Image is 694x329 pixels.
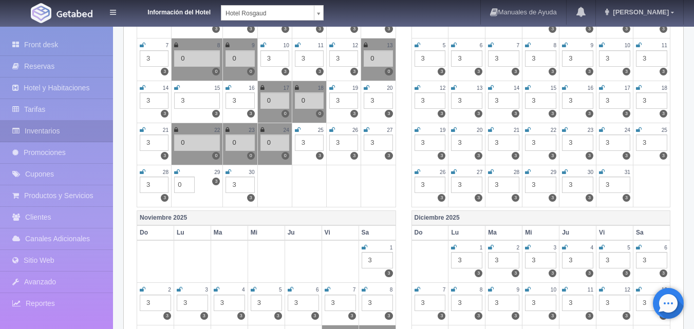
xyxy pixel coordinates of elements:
[662,43,667,48] small: 11
[350,110,358,118] label: 3
[488,252,519,268] div: 3
[562,50,593,67] div: 3
[438,110,445,118] label: 3
[438,194,445,202] label: 3
[387,127,392,133] small: 27
[214,85,220,91] small: 15
[586,312,593,320] label: 3
[599,252,630,268] div: 3
[242,287,245,293] small: 4
[660,68,667,75] label: 3
[174,225,211,240] th: Lu
[488,177,519,193] div: 3
[316,110,324,118] label: 0
[438,68,445,75] label: 3
[599,295,630,311] div: 3
[586,25,593,33] label: 3
[596,225,633,240] th: Vi
[451,177,482,193] div: 3
[551,169,556,175] small: 29
[295,92,324,109] div: 0
[318,85,324,91] small: 18
[475,152,482,160] label: 3
[522,225,559,240] th: Mi
[549,194,556,202] label: 3
[57,10,92,17] img: Getabed
[247,25,255,33] label: 3
[662,127,667,133] small: 25
[282,110,289,118] label: 0
[352,127,358,133] small: 26
[549,110,556,118] label: 3
[247,194,255,202] label: 3
[411,210,670,225] th: Diciembre 2025
[636,134,667,151] div: 3
[316,287,319,293] small: 6
[662,85,667,91] small: 18
[633,225,670,240] th: Sa
[285,225,322,240] th: Ju
[260,92,289,109] div: 0
[660,152,667,160] label: 3
[440,169,445,175] small: 26
[599,177,630,193] div: 3
[448,225,485,240] th: Lu
[329,134,358,151] div: 3
[385,110,392,118] label: 3
[174,92,220,109] div: 3
[660,110,667,118] label: 3
[554,43,557,48] small: 8
[295,50,324,67] div: 3
[623,25,630,33] label: 3
[562,134,593,151] div: 3
[247,110,255,118] label: 3
[226,92,254,109] div: 3
[586,269,593,277] label: 3
[549,25,556,33] label: 3
[475,68,482,75] label: 3
[623,152,630,160] label: 3
[140,92,168,109] div: 3
[364,92,392,109] div: 3
[627,245,630,250] small: 5
[353,287,356,293] small: 7
[140,134,168,151] div: 3
[636,295,667,311] div: 3
[554,245,557,250] small: 3
[475,194,482,202] label: 3
[517,287,520,293] small: 9
[525,92,556,109] div: 3
[350,68,358,75] label: 3
[161,68,168,75] label: 3
[514,169,519,175] small: 28
[664,245,667,250] small: 6
[177,295,208,311] div: 3
[517,43,520,48] small: 7
[514,85,519,91] small: 14
[31,3,51,23] img: Getabed
[415,134,446,151] div: 3
[451,92,482,109] div: 3
[316,68,324,75] label: 3
[440,85,445,91] small: 12
[359,225,396,240] th: Sa
[214,127,220,133] small: 22
[588,85,593,91] small: 16
[212,25,220,33] label: 3
[282,68,289,75] label: 3
[488,50,519,67] div: 3
[212,178,220,185] label: 3
[161,194,168,202] label: 3
[168,287,171,293] small: 2
[525,177,556,193] div: 3
[588,169,593,175] small: 30
[212,110,220,118] label: 3
[623,110,630,118] label: 3
[174,50,220,67] div: 0
[588,287,593,293] small: 11
[438,312,445,320] label: 3
[623,312,630,320] label: 3
[212,68,220,75] label: 0
[387,85,392,91] small: 20
[610,8,669,16] span: [PERSON_NAME]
